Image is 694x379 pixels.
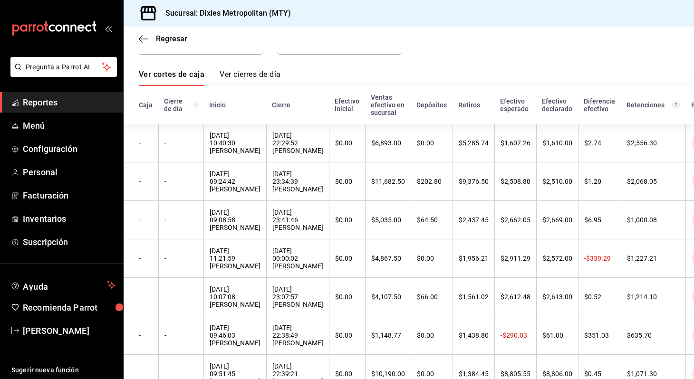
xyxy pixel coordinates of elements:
div: -$339.29 [584,255,615,262]
div: [DATE] 09:08:58 [PERSON_NAME] [210,208,260,231]
div: Retiros [458,101,489,109]
span: Sugerir nueva función [11,365,116,375]
div: - [139,216,153,224]
div: $1,227.21 [627,255,680,262]
div: Inicio [209,101,260,109]
div: $10,190.00 [371,370,405,378]
div: $1,384.45 [459,370,489,378]
div: - [164,139,198,147]
div: - [139,255,153,262]
div: $0.00 [335,293,359,301]
span: Configuración [23,142,116,155]
div: - [164,293,198,301]
div: $8,805.55 [501,370,530,378]
div: - [164,178,198,185]
div: - [139,178,153,185]
div: $2,556.30 [627,139,680,147]
div: $8,806.00 [542,370,572,378]
div: [DATE] 10:40:30 [PERSON_NAME] [210,132,260,154]
div: $4,107.50 [371,293,405,301]
div: $0.00 [417,332,447,339]
div: $2,068.05 [627,178,680,185]
div: Depósitos [416,101,447,109]
span: [PERSON_NAME] [23,324,116,337]
div: Diferencia efectivo [584,97,615,113]
div: $2.74 [584,139,615,147]
div: $61.00 [542,332,572,339]
span: Ayuda [23,279,103,291]
span: Facturación [23,189,116,202]
div: $0.00 [335,216,359,224]
div: $6,893.00 [371,139,405,147]
div: Efectivo declarado [542,97,572,113]
div: $1,071.30 [627,370,680,378]
div: $66.00 [417,293,447,301]
div: $1,561.02 [459,293,489,301]
div: $1,148.77 [371,332,405,339]
div: navigation tabs [139,70,280,86]
div: $0.00 [335,332,359,339]
div: Retenciones [627,101,680,109]
div: $2,662.05 [501,216,530,224]
div: $9,376.50 [459,178,489,185]
div: $0.00 [335,139,359,147]
span: Inventarios [23,212,116,225]
div: - [164,332,198,339]
div: $1,438.80 [459,332,489,339]
span: Reportes [23,96,116,109]
div: $2,911.29 [501,255,530,262]
div: [DATE] 22:38:49 [PERSON_NAME] [272,324,323,347]
span: Suscripción [23,236,116,248]
div: [DATE] 23:07:57 [PERSON_NAME] [272,285,323,308]
div: Efectivo esperado [500,97,530,113]
div: $351.03 [584,332,615,339]
div: - [164,216,198,224]
div: $1.20 [584,178,615,185]
div: Ventas efectivo en sucursal [371,94,405,116]
div: $2,613.00 [542,293,572,301]
div: $2,510.00 [542,178,572,185]
div: $1,000.08 [627,216,680,224]
div: Caja [139,101,153,109]
div: - [139,293,153,301]
div: $1,956.21 [459,255,489,262]
a: Ver cierres de día [220,70,280,86]
div: [DATE] 00:00:02 [PERSON_NAME] [272,247,323,270]
div: [DATE] 09:46:03 [PERSON_NAME] [210,324,260,347]
div: $202.80 [417,178,447,185]
div: $1,610.00 [542,139,572,147]
a: Ver cortes de caja [139,70,204,86]
div: [DATE] 10:07:08 [PERSON_NAME] [210,285,260,308]
div: Cierre de día [164,97,198,113]
svg: Total de retenciones de propinas registradas [672,101,680,109]
span: Personal [23,166,116,179]
span: Pregunta a Parrot AI [26,62,102,72]
div: - [139,332,153,339]
div: $2,508.80 [501,178,530,185]
div: [DATE] 09:24:42 [PERSON_NAME] [210,170,260,193]
div: Cierre [272,101,323,109]
div: $0.00 [335,370,359,378]
span: Recomienda Parrot [23,301,116,314]
div: $635.70 [627,332,680,339]
div: - [139,139,153,147]
span: Regresar [156,34,187,43]
div: $0.00 [335,178,359,185]
a: Pregunta a Parrot AI [7,69,117,79]
div: $6.95 [584,216,615,224]
div: $2,612.48 [501,293,530,301]
div: $2,669.00 [542,216,572,224]
div: $2,572.00 [542,255,572,262]
div: [DATE] 23:41:46 [PERSON_NAME] [272,208,323,231]
svg: El número de cierre de día es consecutivo y consolida todos los cortes de caja previos en un únic... [193,101,198,109]
div: - [139,370,153,378]
div: $1,607.26 [501,139,530,147]
div: $11,682.50 [371,178,405,185]
div: [DATE] 11:21:59 [PERSON_NAME] [210,247,260,270]
div: $0.00 [417,370,447,378]
button: Regresar [139,34,187,43]
div: $0.00 [335,255,359,262]
span: Menú [23,119,116,132]
div: $4,867.50 [371,255,405,262]
div: $5,035.00 [371,216,405,224]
